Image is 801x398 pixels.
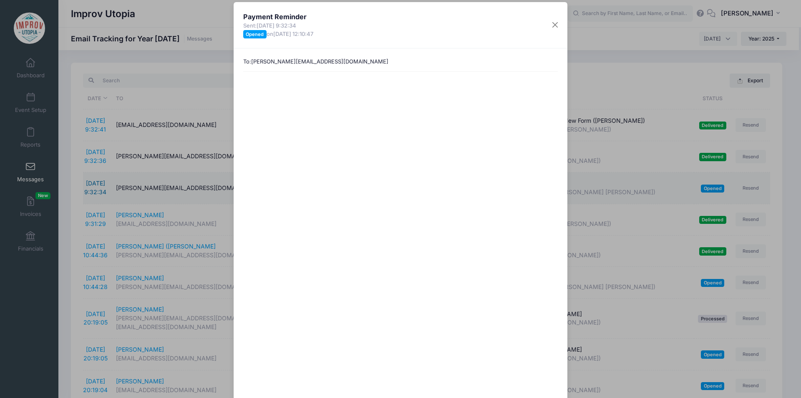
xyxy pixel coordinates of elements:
div: To: [239,58,562,66]
span: on [267,30,313,37]
button: Close [548,18,563,33]
span: [DATE] 9:32:34 [257,22,296,29]
span: Sent: [243,22,313,30]
span: [PERSON_NAME][EMAIL_ADDRESS][DOMAIN_NAME] [251,58,388,65]
h4: Payment Reminder [243,12,313,22]
span: [DATE] 12:10:47 [273,30,313,37]
span: Opened [243,30,267,38]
